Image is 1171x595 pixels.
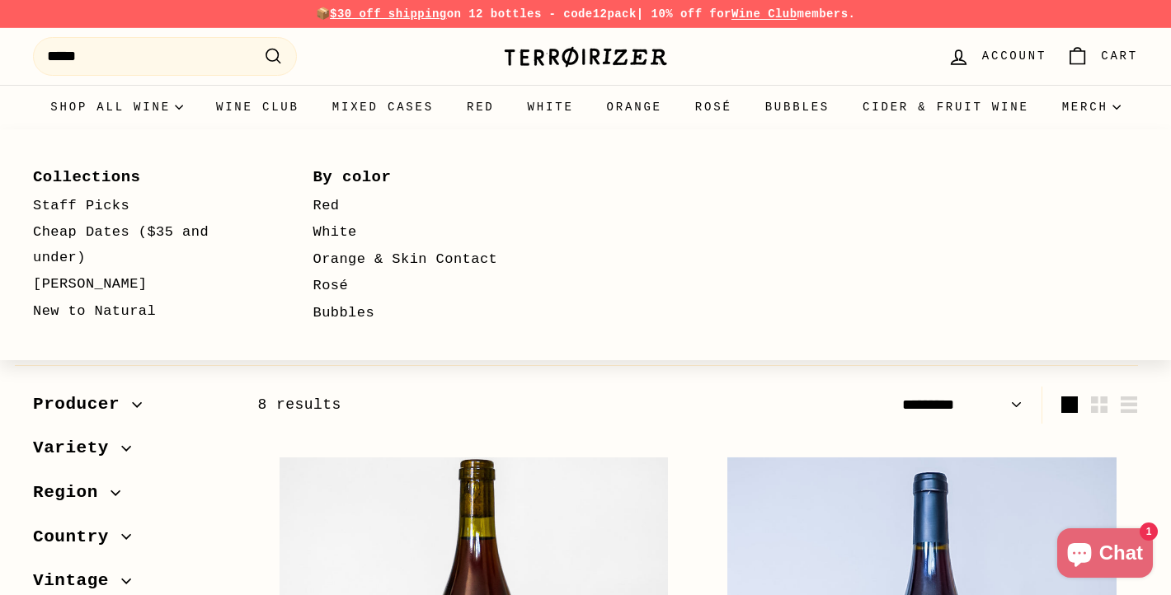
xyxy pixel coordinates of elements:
[33,475,231,519] button: Region
[34,85,200,129] summary: Shop all wine
[33,434,121,462] span: Variety
[313,219,546,246] a: White
[313,273,546,300] a: Rosé
[33,162,266,192] a: Collections
[33,387,231,431] button: Producer
[200,85,316,129] a: Wine Club
[33,430,231,475] button: Variety
[313,300,546,327] a: Bubbles
[846,85,1046,129] a: Cider & Fruit Wine
[749,85,846,129] a: Bubbles
[590,85,679,129] a: Orange
[450,85,511,129] a: Red
[731,7,797,21] a: Wine Club
[593,7,637,21] strong: 12pack
[33,479,111,507] span: Region
[938,32,1056,81] a: Account
[313,193,546,220] a: Red
[1101,47,1138,65] span: Cart
[33,519,231,564] button: Country
[1056,32,1148,81] a: Cart
[33,567,121,595] span: Vintage
[313,162,546,192] a: By color
[33,5,1138,23] p: 📦 on 12 bottles - code | 10% off for members.
[33,523,121,551] span: Country
[33,219,266,271] a: Cheap Dates ($35 and under)
[511,85,590,129] a: White
[33,298,266,326] a: New to Natural
[1046,85,1137,129] summary: Merch
[330,7,447,21] span: $30 off shipping
[33,391,132,419] span: Producer
[1052,528,1158,582] inbox-online-store-chat: Shopify online store chat
[257,393,698,417] div: 8 results
[313,246,546,274] a: Orange & Skin Contact
[33,271,266,298] a: [PERSON_NAME]
[982,47,1046,65] span: Account
[316,85,450,129] a: Mixed Cases
[33,193,266,220] a: Staff Picks
[679,85,749,129] a: Rosé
